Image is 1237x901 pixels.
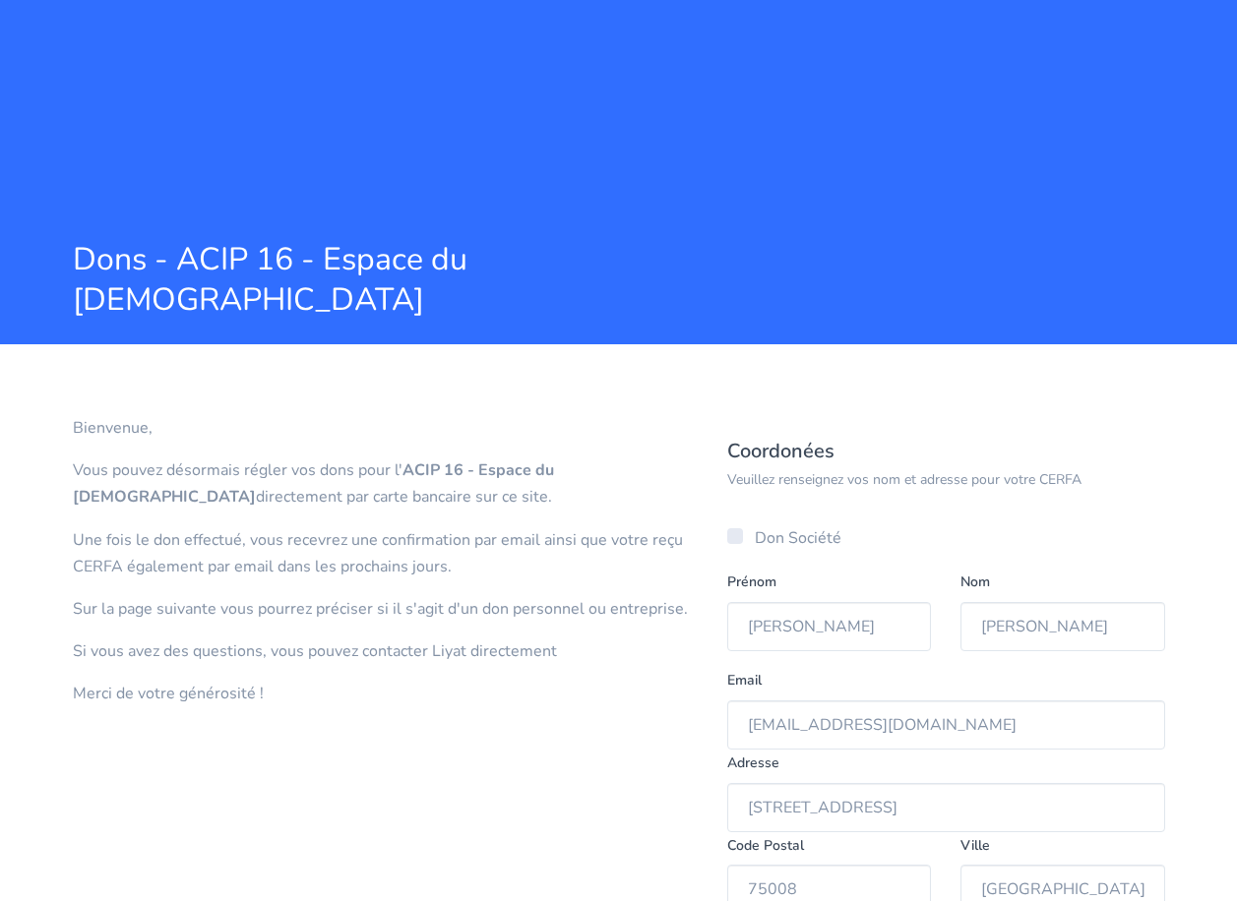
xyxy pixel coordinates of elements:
label: Code Postal [727,834,804,858]
p: Si vous avez des questions, vous pouvez contacter Liyat directement [73,638,698,665]
label: Ville [960,834,990,858]
span: Dons - ACIP 16 - Espace du [DEMOGRAPHIC_DATA] [73,239,791,321]
input: Nom [960,602,1165,651]
p: Veuillez renseignez vos nom et adresse pour votre CERFA [727,468,1165,492]
p: Sur la page suivante vous pourrez préciser si il s'agit d'un don personnel ou entreprise. [73,596,698,623]
p: Bienvenue, [73,415,698,442]
label: Don Société [755,523,841,553]
p: Merci de votre générosité ! [73,681,698,707]
label: Nom [960,571,990,594]
input: Prénom [727,602,932,651]
label: Prénom [727,571,776,594]
p: Une fois le don effectué, vous recevrez une confirmation par email ainsi que votre reçu CERFA éga... [73,527,698,580]
p: Vous pouvez désormais régler vos dons pour l' directement par carte bancaire sur ce site. [73,457,698,511]
label: Email [727,669,762,692]
label: Adresse [727,751,779,775]
h5: Coordonées [727,439,1165,464]
input: Saisissez votre adresse [727,783,1165,832]
input: Saisissez votre email [727,700,1165,750]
